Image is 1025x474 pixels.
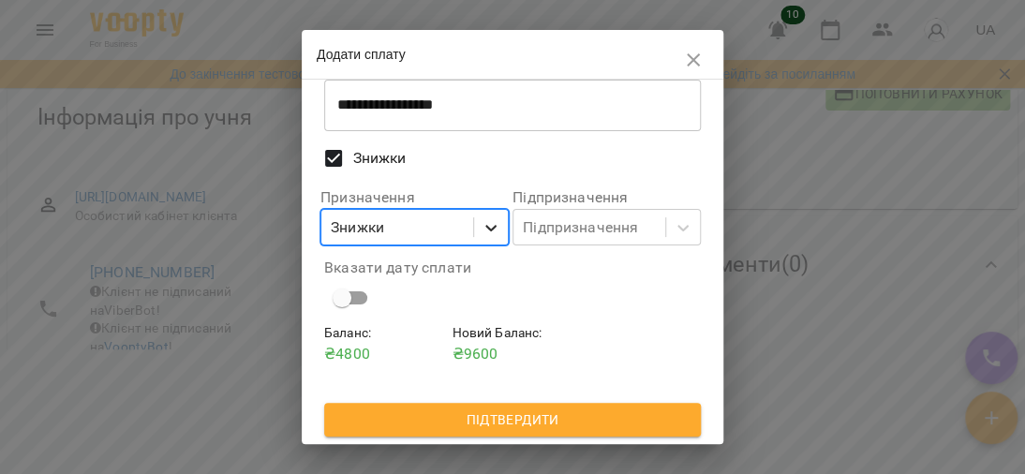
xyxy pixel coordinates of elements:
[353,147,407,170] span: Знижки
[523,216,638,239] div: Підпризначення
[324,343,445,365] p: ₴ 4800
[320,190,509,205] label: Призначення
[339,408,686,431] span: Підтвердити
[324,323,445,344] h6: Баланс :
[324,403,701,437] button: Підтвердити
[324,260,701,275] label: Вказати дату сплати
[317,47,406,62] span: Додати сплату
[453,343,573,365] p: ₴ 9600
[331,216,384,239] div: Знижки
[512,190,701,205] label: Підпризначення
[453,323,573,344] h6: Новий Баланс :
